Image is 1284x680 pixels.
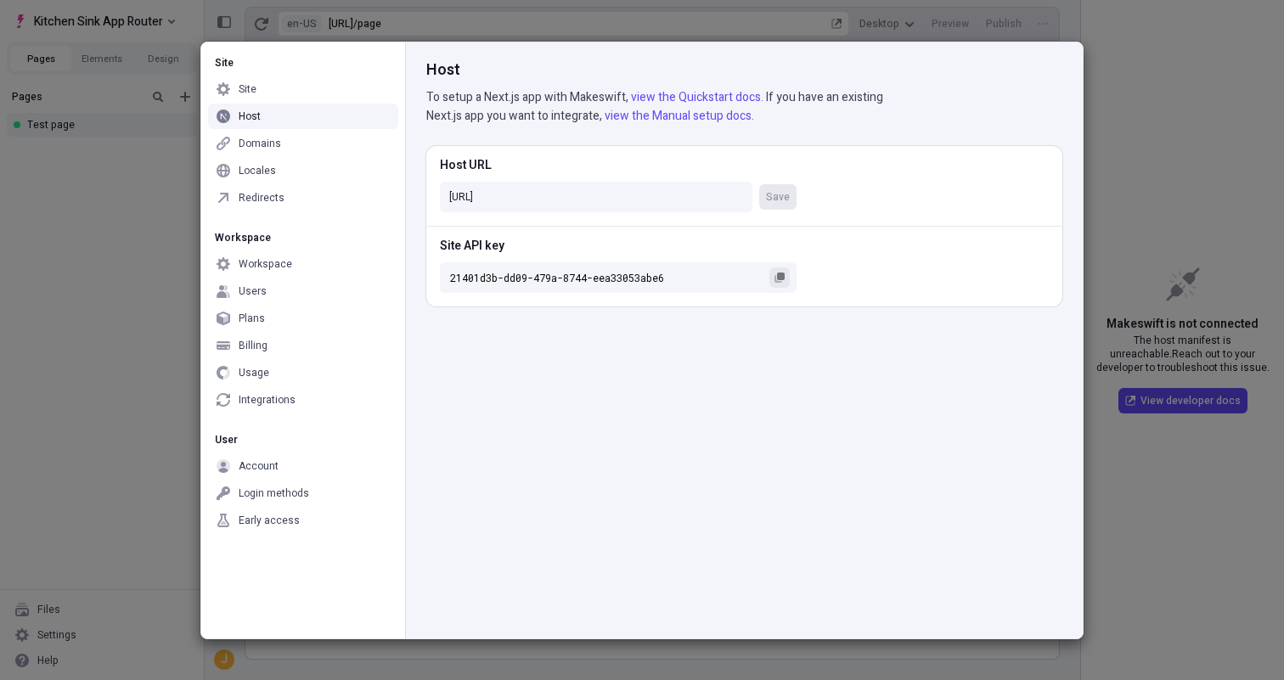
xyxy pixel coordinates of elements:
[239,366,269,379] div: Usage
[239,164,276,177] div: Locales
[239,284,267,298] div: Users
[208,56,398,70] div: Site
[440,237,797,256] div: Site API key
[239,191,284,205] div: Redirects
[239,393,296,407] div: Integrations
[426,88,915,126] p: To setup a Next.js app with Makeswift, If you have an existing Next.js app you want to integrate,
[239,137,281,150] div: Domains
[605,107,754,125] a: view the Manual setup docs.
[450,271,769,284] span: 21401d3b-dd09-479a-8744-eea33053abe6
[239,459,279,473] div: Account
[208,433,398,447] div: User
[239,257,292,271] div: Workspace
[440,156,797,175] div: Host URL
[440,182,752,212] input: Host URLSave
[426,42,1062,81] div: Host
[239,82,256,96] div: Site
[239,312,265,325] div: Plans
[239,110,261,123] div: Host
[239,514,300,527] div: Early access
[239,486,309,500] div: Login methods
[208,231,398,244] div: Workspace
[239,339,267,352] div: Billing
[759,184,797,210] button: Host URL
[766,190,790,204] span: Save
[769,267,790,288] button: Site API key21401d3b-dd09-479a-8744-eea33053abe6
[631,88,763,106] a: view the Quickstart docs.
